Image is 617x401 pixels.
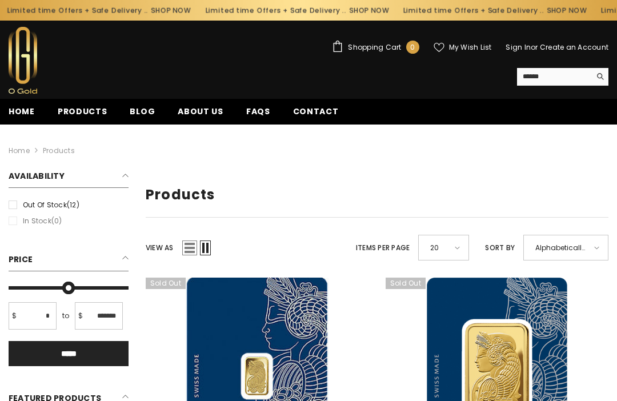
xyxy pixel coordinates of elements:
[340,4,380,17] a: SHOP NOW
[146,278,186,289] span: Sold out
[130,106,155,117] span: Blog
[118,105,166,125] a: Blog
[535,239,586,256] span: Alphabetically, A-Z
[9,27,37,94] img: Ogold Shop
[591,68,608,85] button: Search
[146,242,174,254] label: View as
[282,105,350,125] a: Contact
[182,240,197,255] span: List
[142,4,182,17] a: SHOP NOW
[200,240,211,255] span: Grid 2
[235,105,282,125] a: FAQs
[538,4,578,17] a: SHOP NOW
[531,42,538,52] span: or
[506,42,531,52] a: Sign In
[9,106,35,117] span: Home
[178,106,223,117] span: About us
[78,310,83,322] span: $
[449,44,492,51] span: My Wish List
[410,41,415,54] span: 0
[246,106,270,117] span: FAQs
[9,254,33,265] span: Price
[430,239,447,256] span: 20
[9,199,129,211] label: Out of stock
[386,278,426,289] span: Sold out
[356,242,410,254] label: Items per page
[146,187,608,203] h1: Products
[485,242,515,254] label: Sort by
[43,146,75,155] a: Products
[332,41,419,54] a: Shopping Cart
[59,310,73,322] span: to
[166,105,235,125] a: About us
[9,125,608,161] nav: breadcrumbs
[293,106,339,117] span: Contact
[9,170,65,182] span: Availability
[540,42,608,52] a: Create an Account
[418,235,469,260] div: 20
[517,68,608,86] summary: Search
[9,145,30,157] a: Home
[12,310,17,322] span: $
[523,235,608,260] div: Alphabetically, A-Z
[58,106,107,117] span: Products
[189,1,387,19] div: Limited time Offers + Safe Delivery ..
[348,44,401,51] span: Shopping Cart
[67,200,79,210] span: (12)
[434,42,492,53] a: My Wish List
[387,1,585,19] div: Limited time Offers + Safe Delivery ..
[46,105,119,125] a: Products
